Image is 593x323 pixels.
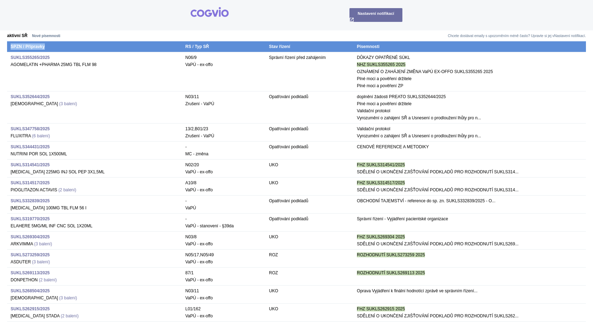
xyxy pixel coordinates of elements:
[353,41,586,52] th: Písemnosti
[7,33,28,38] a: aktivní SŘ
[11,62,97,67] span: AGOMELATIN +PHARMA 25MG TBL FLM 98
[11,270,50,275] a: SUKLS269113/2025
[269,288,278,293] span: UKO
[11,133,31,138] span: FLUXITRA
[185,180,196,185] span: pioglitazon
[185,216,187,221] span: -
[357,180,405,185] span: FHZ SUKLS314517/2025
[34,241,52,246] a: (3 balení)
[185,151,208,156] span: MC - změna
[185,62,213,67] span: VaPÚ - ex-offo
[11,169,104,174] span: [MEDICAL_DATA] 225MG INJ SOL PEP 3X1,5ML
[195,126,208,131] span: gatrany a xabany vyšší síly
[269,162,278,167] span: UKO
[265,41,353,52] th: Stav řízení
[11,94,50,99] a: SUKLS352644/2025
[357,144,429,149] span: CENOVÉ REFERENCE A METODIKY
[185,313,213,318] span: VaPÚ - ex-offo
[185,306,200,311] span: nilotinib
[185,241,213,246] span: VaPÚ - ex-offo
[11,277,38,282] span: DONPETHON
[185,133,214,138] span: Zrušení - VaPÚ
[185,198,187,203] span: -
[357,69,493,74] span: OZNÁMENÍ O ZAHÁJENÍ ZMĚNA VaPÚ EX-OFFO SUKLS355265 2025
[357,216,448,221] span: Správní řízení - Vyjádření pacientské organizace
[357,101,412,106] span: Plné moci a pověření držitele
[11,234,50,239] a: SUKLS269304/2025
[185,187,213,192] span: VaPÚ - ex-offo
[357,169,519,174] span: SDĚLENÍ O UKONČENÍ ZJIŠŤOVÁNÍ PODKLADŮ PRO ROZHODNUTÍ SUKLS314...
[357,62,405,67] span: NHZ SUKLS355265 2025
[11,252,50,257] a: SUKLS273259/2025
[11,216,50,221] a: SUKLS319770/2025
[185,259,213,264] span: VaPÚ - ex-offo
[357,94,446,99] span: doplnění žádosti PREATO SUKLS352644/2025
[182,249,265,267] td: ,
[11,55,50,60] a: SUKLS355265/2025
[357,115,481,120] span: Vyrozumění o zahájení SŘ a Usnesení o prodloužení lhůty pro n...
[59,295,77,300] a: (3 balení)
[11,180,50,185] strong: SUKLS314517/2025
[269,180,278,185] span: UKO
[185,126,193,131] span: léčiva k terapii nebo k profylaxi tromboembolických onemocnění, přímé inhibitory faktoru Xa a tro...
[357,234,405,239] span: FHZ SUKLS269304 2025
[32,259,50,264] a: (3 balení)
[357,241,519,246] span: SDĚLENÍ O UKONČENÍ ZJIŠŤOVÁNÍ PODKLADŮ PRO ROZHODNUTÍ SUKLS269...
[11,162,50,167] a: SUKLS314541/2025
[11,295,58,300] span: [DEMOGRAPHIC_DATA]
[185,169,213,174] span: VaPÚ - ex-offo
[11,144,50,149] a: SUKLS344431/2025
[357,126,390,131] span: Validační protokol
[269,234,278,239] span: UKO
[185,162,199,167] span: monoklonální protilátky – antimigrenika
[554,34,585,38] a: Nastavení notifikací
[357,76,412,81] span: Plné moci a pověření držitele
[58,187,76,192] a: (2 balení)
[185,234,197,239] span: lacosamid
[357,270,425,275] span: ROZHODNUTÍ SUKLS269113 2025
[357,187,519,192] span: SDĚLENÍ O UKONČENÍ ZJIŠŤOVÁNÍ PODKLADŮ PRO ROZHODNUTÍ SUKLS314...
[59,101,77,106] a: (3 balení)
[11,205,86,210] span: [MEDICAL_DATA] 100MG TBL FLM 56 I
[182,41,265,52] th: RS / Typ SŘ
[269,270,278,275] span: ROZ
[11,101,58,106] span: [DEMOGRAPHIC_DATA]
[185,270,193,275] span: léčiva k terapii Alzheimerovy choroby, p.o. a transderm. aplikace
[11,313,60,318] span: [MEDICAL_DATA] STADA
[349,8,402,22] a: Nastavení notifikací
[269,55,326,60] span: Správní řízení před zahájením
[11,198,50,203] a: SUKLS332839/2025
[269,144,308,149] span: Opatřování podkladů
[296,30,586,41] td: Chcete dostávat emaily s upozorněním méně často? Upravte si jej v .
[200,252,214,257] span: parciální agonisté dopaminových receptorů, p.o.
[357,313,519,318] span: SDĚLENÍ O UKONČENÍ ZJIŠŤOVÁNÍ PODKLADŮ PRO ROZHODNUTÍ SUKLS262...
[185,101,214,106] span: Zrušení - VaPÚ
[269,252,278,257] span: ROZ
[185,295,213,300] span: VaPÚ - ex-offo
[11,126,50,131] a: SUKLS347758/2025
[185,94,199,99] span: pregabalin
[185,205,196,210] span: VaPÚ
[269,216,308,221] span: Opatřování podkladů
[185,55,197,60] span: agomelatin
[357,162,405,167] span: FHZ SUKLS314541/2025
[185,223,234,228] span: VaPÚ - stanovení - §39da
[11,187,57,192] span: PIOGLITAZON ACTAVIS
[357,306,405,311] span: FHZ SUKLS262915 2025
[357,133,481,138] span: Vyrozumění o zahájení SŘ a Usnesení o prodloužení lhůty pro n...
[32,133,50,138] a: (6 balení)
[185,252,199,257] span: aripiprazol, p.o.
[11,259,31,264] span: ASDUTER
[61,313,79,318] a: (2 balení)
[11,306,50,311] a: SUKLS262915/2025
[11,288,50,293] a: SUKLS268504/2025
